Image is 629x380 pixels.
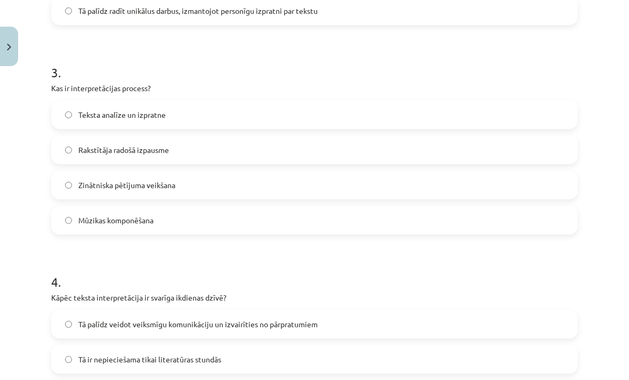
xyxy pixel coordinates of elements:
h1: 3 . [51,46,578,79]
span: Tā ir nepieciešama tikai literatūras stundās [78,354,221,365]
span: Mūzikas komponēšana [78,215,154,226]
input: Zinātniska pētījuma veikšana [65,182,72,189]
span: Zinātniska pētījuma veikšana [78,180,175,191]
input: Mūzikas komponēšana [65,217,72,224]
input: Rakstītāja radošā izpausme [65,147,72,153]
span: Rakstītāja radošā izpausme [78,144,169,156]
input: Tā ir nepieciešama tikai literatūras stundās [65,356,72,363]
span: Tā palīdz radīt unikālus darbus, izmantojot personīgu izpratni par tekstu [78,5,318,17]
span: Tā palīdz veidot veiksmīgu komunikāciju un izvairīties no pārpratumiem [78,319,318,330]
p: Kas ir interpretācijas process? [51,83,578,94]
h1: 4 . [51,256,578,289]
span: Teksta analīze un izpratne [78,109,166,120]
input: Tā palīdz radīt unikālus darbus, izmantojot personīgu izpratni par tekstu [65,7,72,14]
input: Tā palīdz veidot veiksmīgu komunikāciju un izvairīties no pārpratumiem [65,321,72,328]
input: Teksta analīze un izpratne [65,111,72,118]
p: Kāpēc teksta interpretācija ir svarīga ikdienas dzīvē? [51,292,578,303]
img: icon-close-lesson-0947bae3869378f0d4975bcd49f059093ad1ed9edebbc8119c70593378902aed.svg [7,44,11,51]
